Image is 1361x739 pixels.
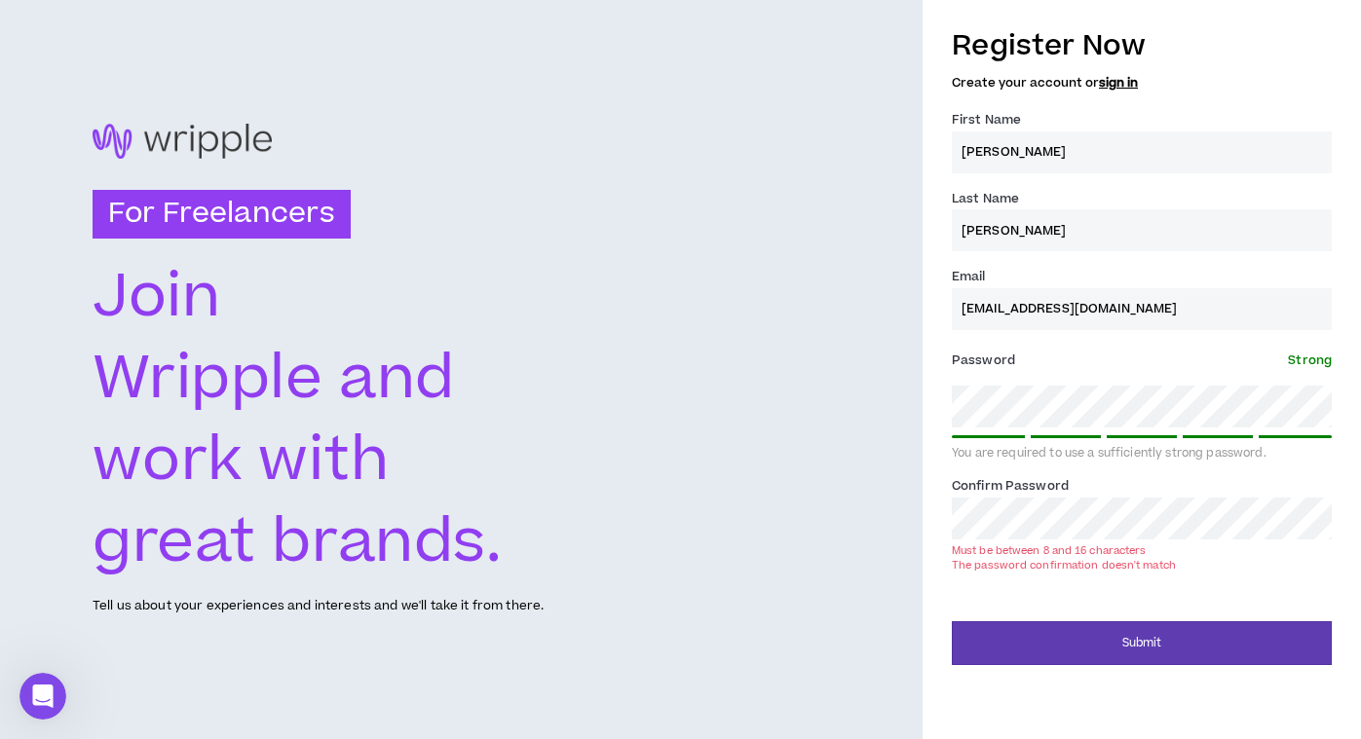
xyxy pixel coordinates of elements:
[952,558,1176,573] div: The password confirmation doesn't match
[93,597,544,615] p: Tell us about your experiences and interests and we'll take it from there.
[952,351,1015,369] span: Password
[952,543,1176,558] div: Must be between 8 and 16 characters
[952,209,1332,251] input: Last name
[1288,351,1332,369] span: Strong
[952,621,1332,665] button: Submit
[93,418,390,503] text: work with
[93,254,220,340] text: Join
[19,673,66,720] iframe: Intercom live chat
[93,336,456,422] text: Wripple and
[93,500,503,586] text: great brands.
[952,76,1332,90] h5: Create your account or
[952,261,986,292] label: Email
[952,446,1332,462] div: You are required to use a sufficiently strong password.
[952,183,1019,214] label: Last Name
[952,470,1069,501] label: Confirm Password
[952,288,1332,330] input: Enter Email
[952,25,1332,66] h3: Register Now
[1099,74,1138,92] a: sign in
[952,104,1021,135] label: First Name
[93,190,351,239] h3: For Freelancers
[952,131,1332,173] input: First name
